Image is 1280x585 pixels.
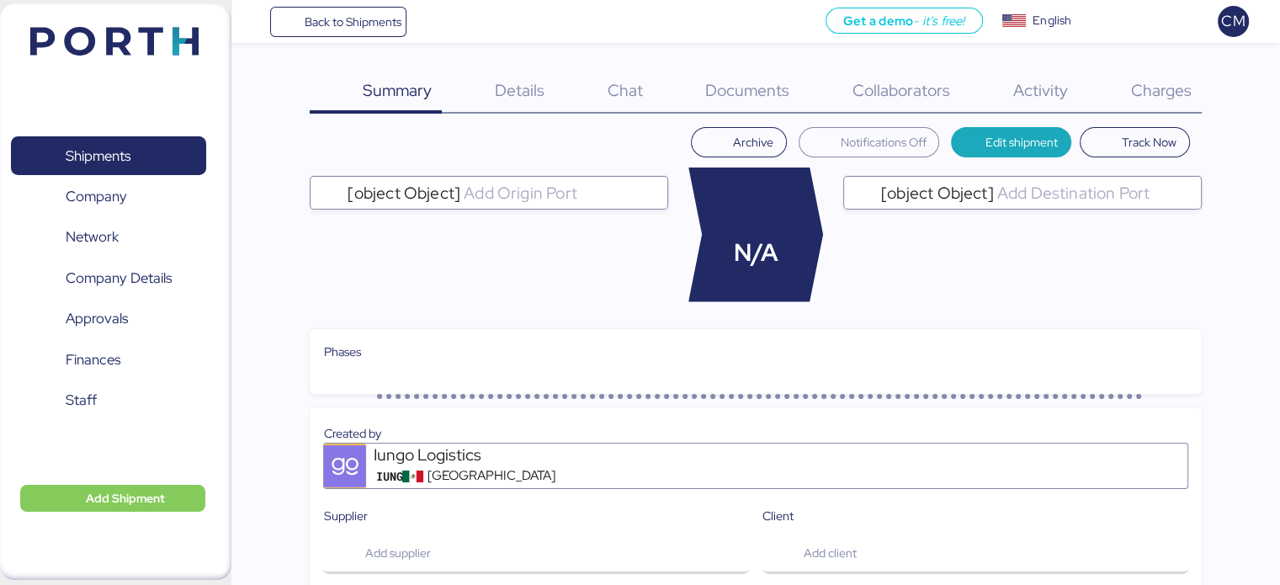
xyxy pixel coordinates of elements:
div: Phases [323,343,1187,361]
input: [object Object] [460,183,661,203]
span: Shipments [66,144,130,168]
span: Add supplier [364,543,430,563]
span: Add Shipment [86,488,165,508]
div: English [1033,12,1071,29]
span: Collaborators [852,79,950,101]
span: Notifications Off [840,132,926,152]
span: Chat [607,79,642,101]
span: Company Details [66,266,172,290]
span: [GEOGRAPHIC_DATA] [428,466,555,486]
input: [object Object] [994,183,1194,203]
span: [object Object] [348,185,460,200]
button: Edit shipment [951,127,1071,157]
span: Activity [1013,79,1068,101]
a: Staff [11,381,206,420]
div: Iungo Logistics [373,444,575,466]
button: Track Now [1080,127,1190,157]
span: Staff [66,388,97,412]
span: Summary [363,79,432,101]
a: Approvals [11,300,206,338]
a: Back to Shipments [270,7,407,37]
button: Archive [691,127,787,157]
span: Finances [66,348,120,372]
span: Documents [705,79,789,101]
a: Shipments [11,136,206,175]
div: Created by [323,424,1187,443]
button: Add client [762,532,1188,574]
button: Add supplier [323,532,749,574]
span: Archive [733,132,773,152]
span: Charges [1130,79,1191,101]
span: Track Now [1122,132,1176,152]
span: Back to Shipments [304,12,401,32]
a: Network [11,218,206,257]
span: Details [495,79,544,101]
button: Menu [242,8,270,36]
span: Edit shipment [985,132,1058,152]
span: Approvals [66,306,128,331]
button: Add Shipment [20,485,205,512]
a: Company Details [11,259,206,298]
span: Add client [804,543,857,563]
span: Company [66,184,127,209]
span: CM [1221,10,1245,32]
span: N/A [734,235,778,271]
a: Finances [11,341,206,380]
span: Network [66,225,119,249]
span: [object Object] [881,185,994,200]
button: Notifications Off [799,127,940,157]
a: Company [11,178,206,216]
